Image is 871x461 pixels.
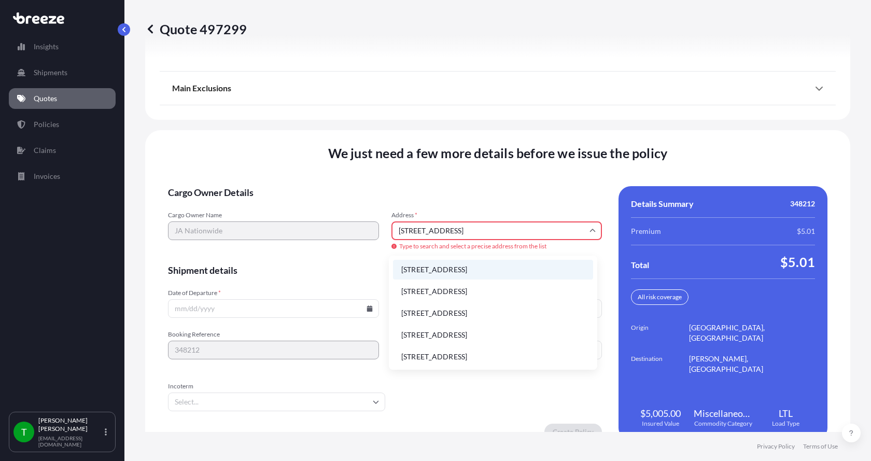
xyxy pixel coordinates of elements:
[168,330,379,339] span: Booking Reference
[757,442,795,451] a: Privacy Policy
[168,382,385,390] span: Incoterm
[631,323,689,343] span: Origin
[797,226,815,236] span: $5.01
[790,199,815,209] span: 348212
[34,119,59,130] p: Policies
[640,407,681,420] span: $5,005.00
[34,93,57,104] p: Quotes
[9,140,116,161] a: Claims
[631,260,649,270] span: Total
[391,211,602,219] span: Address
[694,420,752,428] span: Commodity Category
[168,289,379,297] span: Date of Departure
[803,442,838,451] a: Terms of Use
[9,88,116,109] a: Quotes
[34,171,60,181] p: Invoices
[9,114,116,135] a: Policies
[168,186,602,199] span: Cargo Owner Details
[689,323,815,343] span: [GEOGRAPHIC_DATA], [GEOGRAPHIC_DATA]
[168,341,379,359] input: Your internal reference
[328,145,668,161] span: We just need a few more details before we issue the policy
[393,303,593,323] li: [STREET_ADDRESS]
[689,354,815,374] span: [PERSON_NAME], [GEOGRAPHIC_DATA]
[172,83,231,93] span: Main Exclusions
[631,226,661,236] span: Premium
[9,62,116,83] a: Shipments
[38,416,103,433] p: [PERSON_NAME] [PERSON_NAME]
[9,166,116,187] a: Invoices
[631,199,694,209] span: Details Summary
[168,299,379,318] input: mm/dd/yyyy
[772,420,799,428] span: Load Type
[393,260,593,280] li: [STREET_ADDRESS]
[145,21,247,37] p: Quote 497299
[168,211,379,219] span: Cargo Owner Name
[391,242,602,250] span: Type to search and select a precise address from the list
[393,347,593,367] li: [STREET_ADDRESS]
[631,289,689,305] div: All risk coverage
[393,325,593,345] li: [STREET_ADDRESS]
[38,435,103,448] p: [EMAIL_ADDRESS][DOMAIN_NAME]
[9,36,116,57] a: Insights
[168,393,385,411] input: Select...
[168,264,602,276] span: Shipment details
[544,424,602,440] button: Create Policy
[172,76,823,101] div: Main Exclusions
[553,427,594,437] p: Create Policy
[779,407,793,420] span: LTL
[780,254,815,270] span: $5.01
[393,282,593,301] li: [STREET_ADDRESS]
[21,427,27,437] span: T
[34,67,67,78] p: Shipments
[34,145,56,156] p: Claims
[631,354,689,374] span: Destination
[694,407,752,420] span: Miscellaneous Manufactured Articles
[391,221,602,240] input: Cargo owner address
[34,41,59,52] p: Insights
[642,420,679,428] span: Insured Value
